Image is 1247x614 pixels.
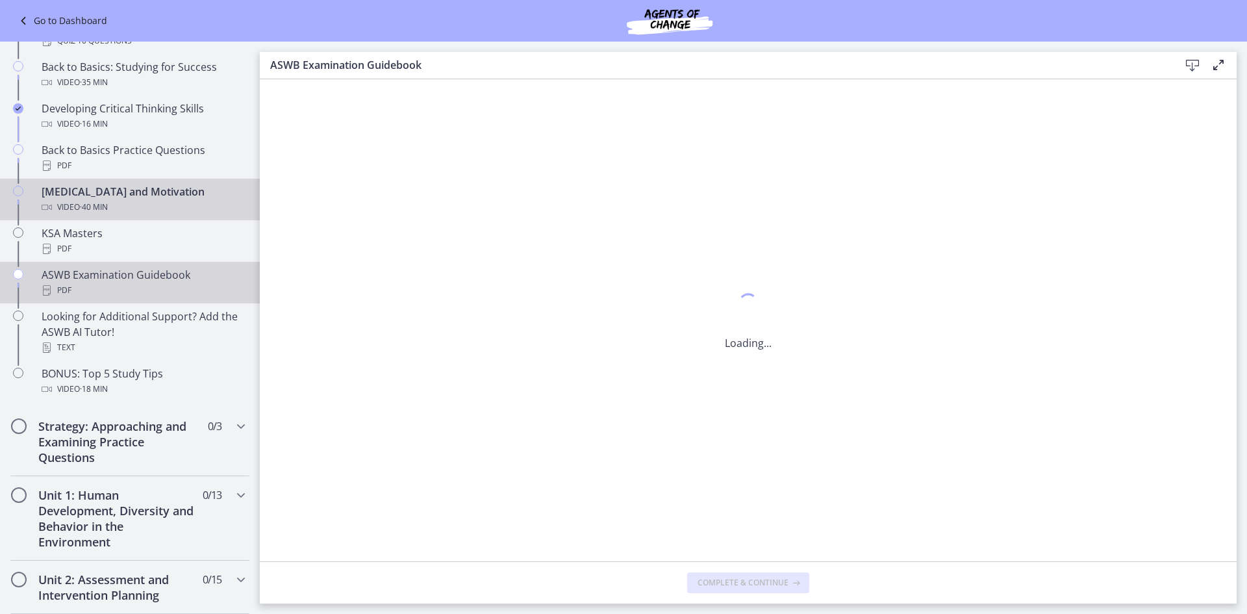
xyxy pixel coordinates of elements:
h2: Unit 1: Human Development, Diversity and Behavior in the Environment [38,487,197,550]
div: Developing Critical Thinking Skills [42,101,244,132]
span: · 35 min [80,75,108,90]
span: · 40 min [80,199,108,215]
div: Video [42,116,244,132]
a: Go to Dashboard [16,13,107,29]
div: Looking for Additional Support? Add the ASWB AI Tutor! [42,309,244,355]
div: Video [42,199,244,215]
div: Back to Basics Practice Questions [42,142,244,173]
div: ASWB Examination Guidebook [42,267,244,298]
p: Loading... [725,335,772,351]
h3: ASWB Examination Guidebook [270,57,1159,73]
div: BONUS: Top 5 Study Tips [42,366,244,397]
div: Video [42,75,244,90]
img: Agents of Change Social Work Test Prep [592,5,748,36]
h2: Unit 2: Assessment and Intervention Planning [38,572,197,603]
span: · 18 min [80,381,108,397]
div: Video [42,381,244,397]
span: Complete & continue [698,578,788,588]
span: 0 / 3 [208,418,221,434]
h2: Strategy: Approaching and Examining Practice Questions [38,418,197,465]
div: PDF [42,158,244,173]
div: PDF [42,241,244,257]
div: Back to Basics: Studying for Success [42,59,244,90]
div: 1 [725,290,772,320]
span: · 16 min [80,116,108,132]
i: Completed [13,103,23,114]
div: KSA Masters [42,225,244,257]
div: [MEDICAL_DATA] and Motivation [42,184,244,215]
span: 0 / 13 [203,487,221,503]
div: PDF [42,283,244,298]
span: 0 / 15 [203,572,221,587]
button: Complete & continue [687,572,809,593]
div: Text [42,340,244,355]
